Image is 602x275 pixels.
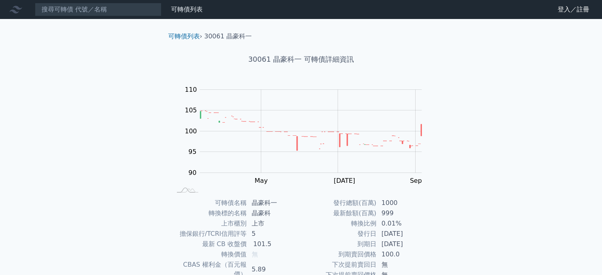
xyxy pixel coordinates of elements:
[301,249,377,260] td: 到期賣回價格
[247,208,301,218] td: 晶豪科
[162,54,441,65] h1: 30061 晶豪科一 可轉債詳細資訊
[551,3,596,16] a: 登入／註冊
[168,32,200,40] a: 可轉債列表
[301,218,377,229] td: 轉換比例
[301,239,377,249] td: 到期日
[171,218,247,229] td: 上市櫃別
[247,198,301,208] td: 晶豪科一
[188,169,196,176] tspan: 90
[377,198,431,208] td: 1000
[185,106,197,114] tspan: 105
[35,3,161,16] input: 搜尋可轉債 代號／名稱
[171,239,247,249] td: 最新 CB 收盤價
[252,250,258,258] span: 無
[377,218,431,229] td: 0.01%
[377,260,431,270] td: 無
[171,6,203,13] a: 可轉債列表
[180,86,433,184] g: Chart
[171,229,247,239] td: 擔保銀行/TCRI信用評等
[377,208,431,218] td: 999
[188,148,196,156] tspan: 95
[168,32,202,41] li: ›
[171,208,247,218] td: 轉換標的名稱
[185,127,197,135] tspan: 100
[301,260,377,270] td: 下次提前賣回日
[301,229,377,239] td: 發行日
[301,198,377,208] td: 發行總額(百萬)
[410,177,422,184] tspan: Sep
[377,229,431,239] td: [DATE]
[377,239,431,249] td: [DATE]
[254,177,268,184] tspan: May
[185,86,197,93] tspan: 110
[171,198,247,208] td: 可轉債名稱
[252,239,273,249] div: 101.5
[301,208,377,218] td: 最新餘額(百萬)
[204,32,252,41] li: 30061 晶豪科一
[334,177,355,184] tspan: [DATE]
[171,249,247,260] td: 轉換價值
[200,111,422,151] g: Series
[377,249,431,260] td: 100.0
[247,218,301,229] td: 上市
[247,229,301,239] td: 5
